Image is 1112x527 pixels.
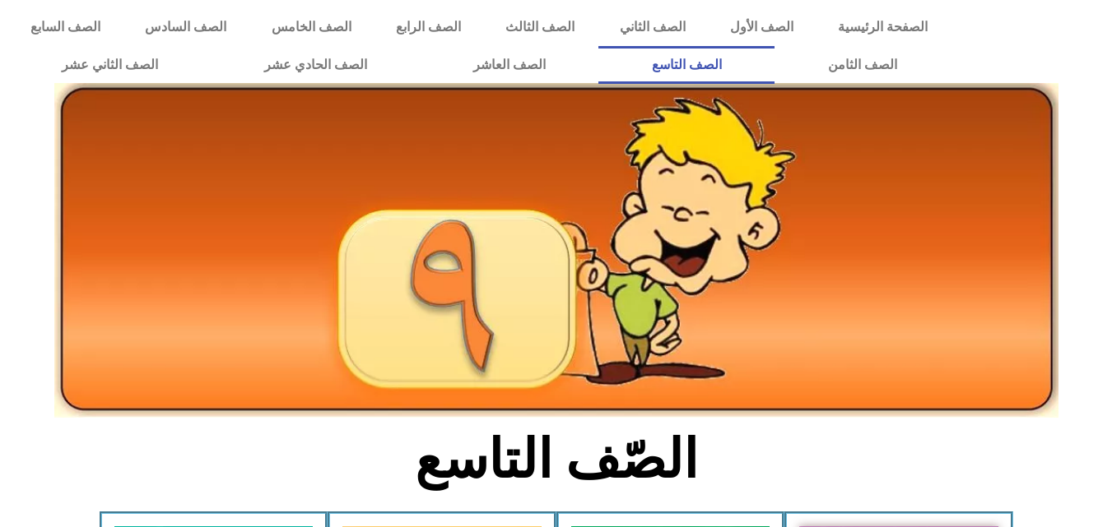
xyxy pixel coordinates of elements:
[598,46,775,84] a: الصف التاسع
[249,8,374,46] a: الصف الخامس
[284,428,828,492] h2: الصّف التاسع
[211,46,420,84] a: الصف الحادي عشر
[816,8,950,46] a: الصفحة الرئيسية
[775,46,950,84] a: الصف الثامن
[420,46,598,84] a: الصف العاشر
[8,8,123,46] a: الصف السابع
[123,8,249,46] a: الصف السادس
[8,46,211,84] a: الصف الثاني عشر
[708,8,816,46] a: الصف الأول
[483,8,597,46] a: الصف الثالث
[374,8,483,46] a: الصف الرابع
[598,8,708,46] a: الصف الثاني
